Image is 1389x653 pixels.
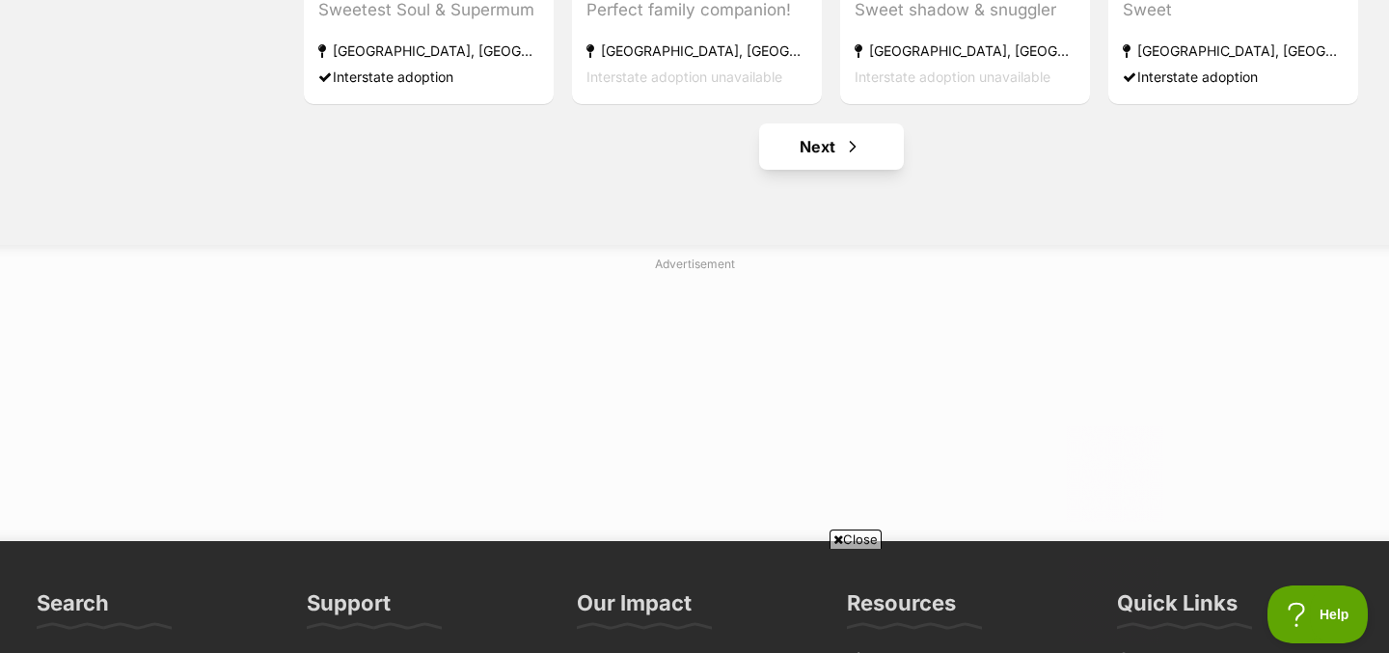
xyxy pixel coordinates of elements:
a: Next page [759,123,904,170]
div: [GEOGRAPHIC_DATA], [GEOGRAPHIC_DATA] [318,38,539,64]
div: [GEOGRAPHIC_DATA], [GEOGRAPHIC_DATA] [855,38,1076,64]
iframe: Advertisement [227,281,1162,522]
iframe: Help Scout Beacon - Open [1267,585,1370,643]
h3: Quick Links [1117,589,1238,628]
h3: Search [37,589,109,628]
span: Close [830,530,882,549]
span: Interstate adoption unavailable [855,68,1050,85]
span: Interstate adoption unavailable [586,68,782,85]
div: Interstate adoption [1123,64,1344,90]
iframe: Advertisement [227,557,1162,643]
div: [GEOGRAPHIC_DATA], [GEOGRAPHIC_DATA] [586,38,807,64]
div: [GEOGRAPHIC_DATA], [GEOGRAPHIC_DATA] [1123,38,1344,64]
nav: Pagination [302,123,1360,170]
div: Interstate adoption [318,64,539,90]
